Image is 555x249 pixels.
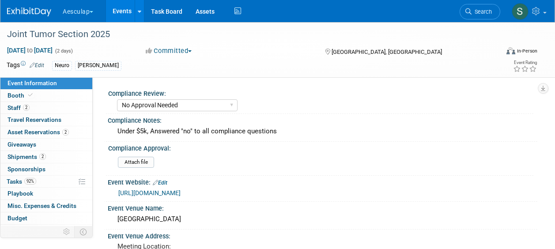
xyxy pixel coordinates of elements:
img: Format-Inperson.png [506,47,515,54]
a: Misc. Expenses & Credits [0,200,92,212]
img: ExhibitDay [7,8,51,16]
a: Booth [0,90,92,102]
div: Neuro [52,61,72,70]
span: Misc. Expenses & Credits [8,202,76,209]
span: 2 [23,104,30,111]
span: Event Information [8,79,57,87]
span: Booth [8,92,34,99]
a: Travel Reservations [0,114,92,126]
a: Sponsorships [0,163,92,175]
a: Event Information [0,77,92,89]
a: Shipments2 [0,151,92,163]
div: In-Person [517,48,537,54]
div: Under $5k, Answered "no" to all compliance questions [114,124,531,138]
span: Staff [8,104,30,111]
a: Asset Reservations2 [0,126,92,138]
span: Travel Reservations [8,116,61,123]
span: [GEOGRAPHIC_DATA], [GEOGRAPHIC_DATA] [332,49,442,55]
td: Toggle Event Tabs [75,226,93,238]
a: [URL][DOMAIN_NAME] [118,189,181,196]
a: Staff2 [0,102,92,114]
span: 92% [24,178,36,185]
td: Personalize Event Tab Strip [59,226,75,238]
span: Tasks [7,178,36,185]
span: Shipments [8,153,46,160]
span: Sponsorships [8,166,45,173]
span: Budget [8,215,27,222]
a: Giveaways [0,139,92,151]
span: 2 [39,153,46,160]
img: Sara Hurson [512,3,529,20]
a: Search [460,4,500,19]
span: 2 [62,129,69,136]
div: Compliance Review: [108,87,533,98]
div: Joint Tumor Section 2025 [4,26,492,42]
span: Playbook [8,190,33,197]
span: to [26,47,34,54]
a: Edit [30,62,44,68]
td: Tags [7,60,44,71]
a: Budget [0,212,92,224]
span: Giveaways [8,141,36,148]
div: Event Venue Address: [108,230,537,241]
div: Event Venue Name: [108,202,537,213]
div: Compliance Approval: [108,142,533,153]
a: Tasks92% [0,176,92,188]
button: Committed [143,46,195,56]
div: [PERSON_NAME] [75,61,121,70]
div: Event Format [460,46,537,59]
i: Booth reservation complete [28,93,33,98]
div: Event Rating [513,60,537,65]
span: (2 days) [54,48,73,54]
span: Asset Reservations [8,128,69,136]
span: Search [472,8,492,15]
div: Compliance Notes: [108,114,537,125]
div: Event Website: [108,176,537,187]
span: [DATE] [DATE] [7,46,53,54]
div: [GEOGRAPHIC_DATA] [114,212,531,226]
a: Playbook [0,188,92,200]
a: Edit [153,180,167,186]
